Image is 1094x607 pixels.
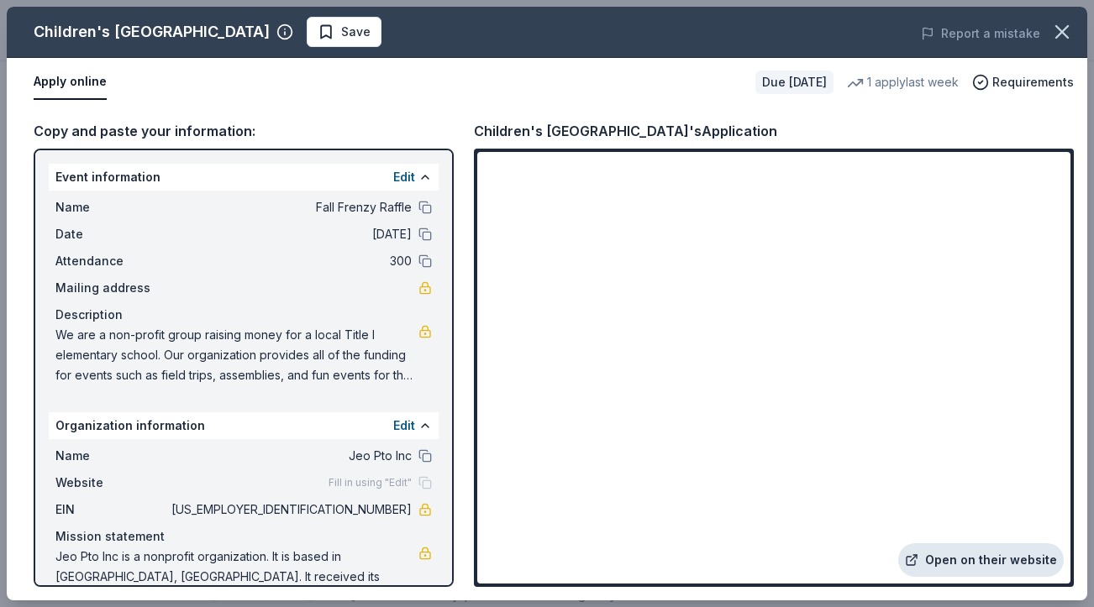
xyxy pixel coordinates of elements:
[168,251,412,271] span: 300
[755,71,834,94] div: Due [DATE]
[55,197,168,217] span: Name
[34,65,107,100] button: Apply online
[393,416,415,436] button: Edit
[49,164,439,191] div: Event information
[55,547,418,607] span: Jeo Pto Inc is a nonprofit organization. It is based in [GEOGRAPHIC_DATA], [GEOGRAPHIC_DATA]. It ...
[474,120,777,142] div: Children's [GEOGRAPHIC_DATA]'s Application
[168,197,412,217] span: Fall Frenzy Raffle
[168,500,412,520] span: [US_EMPLOYER_IDENTIFICATION_NUMBER]
[55,278,168,298] span: Mailing address
[34,120,454,142] div: Copy and paste your information:
[921,24,1040,44] button: Report a mistake
[847,72,959,92] div: 1 apply last week
[55,305,432,325] div: Description
[972,72,1074,92] button: Requirements
[55,224,168,244] span: Date
[898,543,1064,577] a: Open on their website
[168,224,412,244] span: [DATE]
[55,446,168,466] span: Name
[34,18,270,45] div: Children's [GEOGRAPHIC_DATA]
[393,167,415,187] button: Edit
[329,476,412,489] span: Fill in using "Edit"
[168,446,412,466] span: Jeo Pto Inc
[55,325,418,385] span: We are a non-profit group raising money for a local Title I elementary school. Our organization p...
[55,251,168,271] span: Attendance
[341,22,371,42] span: Save
[55,473,168,493] span: Website
[55,526,432,547] div: Mission statement
[55,500,168,520] span: EIN
[307,17,381,47] button: Save
[992,72,1074,92] span: Requirements
[49,412,439,439] div: Organization information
